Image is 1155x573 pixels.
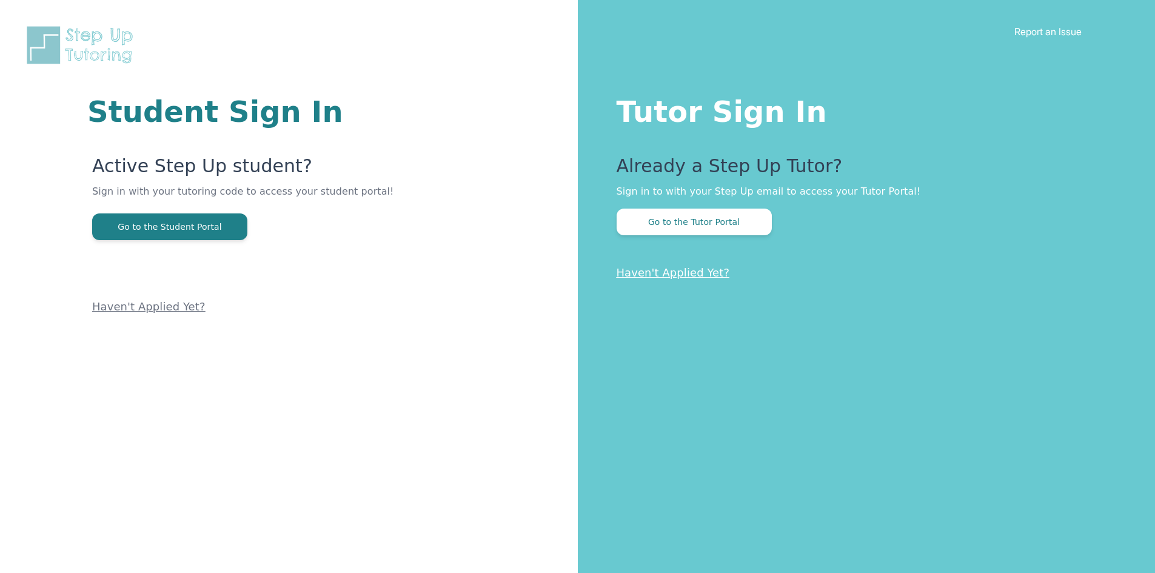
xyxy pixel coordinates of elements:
img: Step Up Tutoring horizontal logo [24,24,141,66]
p: Already a Step Up Tutor? [617,155,1107,184]
a: Report an Issue [1014,25,1082,38]
p: Active Step Up student? [92,155,432,184]
h1: Student Sign In [87,97,432,126]
p: Sign in to with your Step Up email to access your Tutor Portal! [617,184,1107,199]
button: Go to the Student Portal [92,213,247,240]
a: Go to the Student Portal [92,221,247,232]
a: Haven't Applied Yet? [617,266,730,279]
a: Go to the Tutor Portal [617,216,772,227]
p: Sign in with your tutoring code to access your student portal! [92,184,432,213]
h1: Tutor Sign In [617,92,1107,126]
a: Haven't Applied Yet? [92,300,206,313]
button: Go to the Tutor Portal [617,209,772,235]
